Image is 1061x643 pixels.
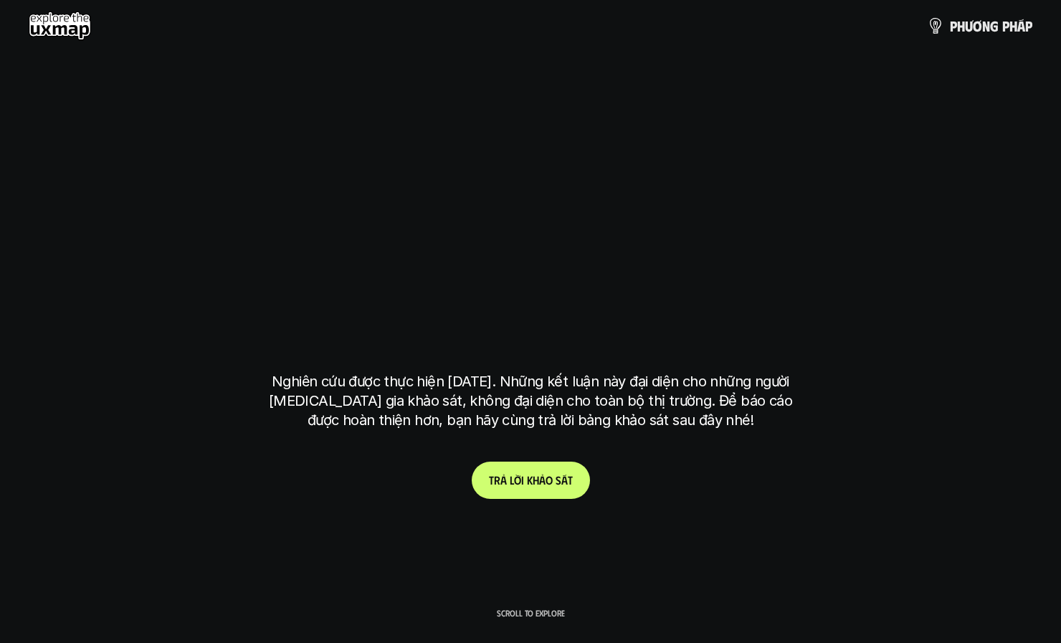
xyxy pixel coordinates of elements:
[514,473,521,487] span: ờ
[957,18,965,34] span: h
[973,18,982,34] span: ơ
[217,280,845,340] h1: tại [GEOGRAPHIC_DATA] 2025
[481,131,590,148] h6: Kết quả nghiên cứu
[533,473,539,487] span: h
[561,473,568,487] span: á
[539,473,546,487] span: ả
[927,11,1032,40] a: phươngpháp
[556,473,561,487] span: s
[269,167,792,227] h1: phạm vi công việc của
[489,473,494,487] span: T
[497,608,565,618] p: Scroll to explore
[990,18,999,34] span: g
[1017,18,1025,34] span: á
[521,473,524,487] span: i
[1009,18,1017,34] span: h
[950,18,957,34] span: p
[500,473,507,487] span: ả
[510,473,514,487] span: l
[965,18,973,34] span: ư
[546,473,553,487] span: o
[1025,18,1032,34] span: p
[494,473,500,487] span: r
[568,473,573,487] span: t
[1002,18,1009,34] span: p
[262,372,799,430] p: Nghiên cứu được thực hiện [DATE]. Những kết luận này đại diện cho những người [MEDICAL_DATA] gia ...
[982,18,990,34] span: n
[527,473,533,487] span: k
